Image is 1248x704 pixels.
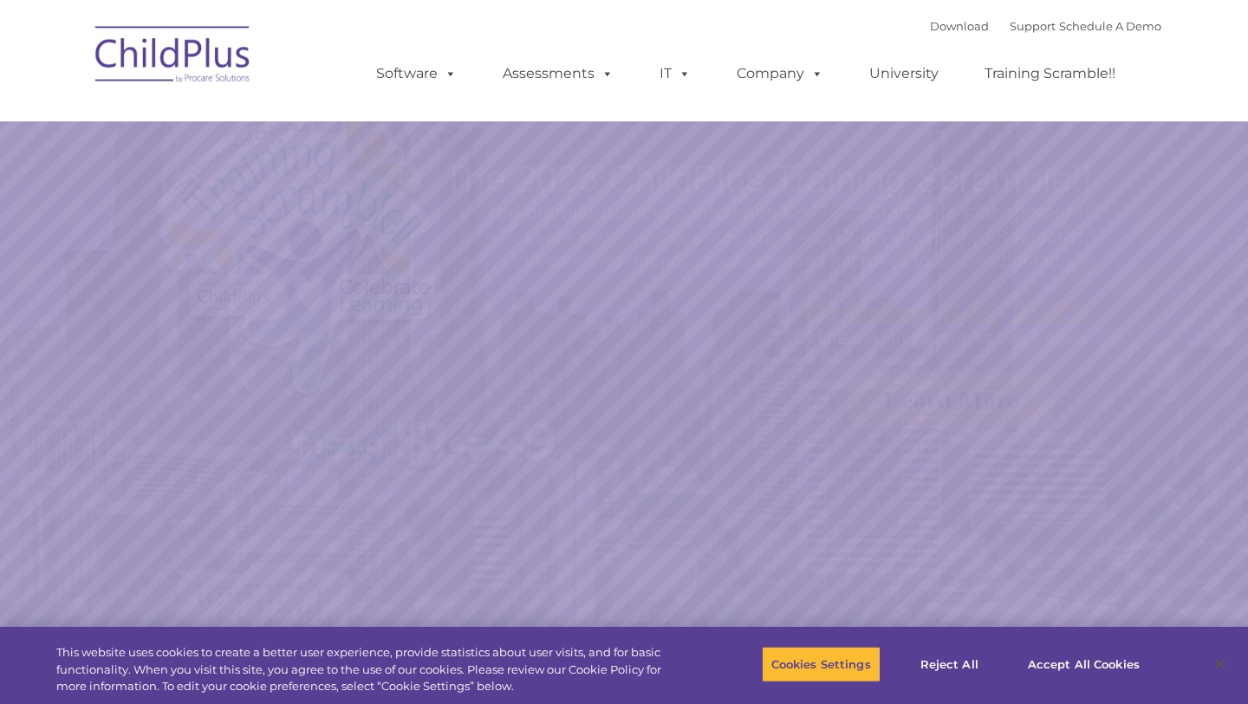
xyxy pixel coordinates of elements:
a: Software [359,56,474,91]
a: Schedule A Demo [1059,19,1161,33]
font: | [930,19,1161,33]
a: Assessments [485,56,631,91]
img: ChildPlus by Procare Solutions [87,14,260,101]
a: IT [642,56,708,91]
a: Company [719,56,841,91]
a: Learn More [848,372,1055,427]
a: University [852,56,956,91]
button: Accept All Cookies [1018,646,1149,682]
a: Download [930,19,989,33]
button: Reject All [895,646,1004,682]
button: Cookies Settings [762,646,881,682]
div: This website uses cookies to create a better user experience, provide statistics about user visit... [56,644,686,695]
a: Support [1010,19,1056,33]
a: Training Scramble!! [967,56,1133,91]
button: Close [1201,645,1239,683]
